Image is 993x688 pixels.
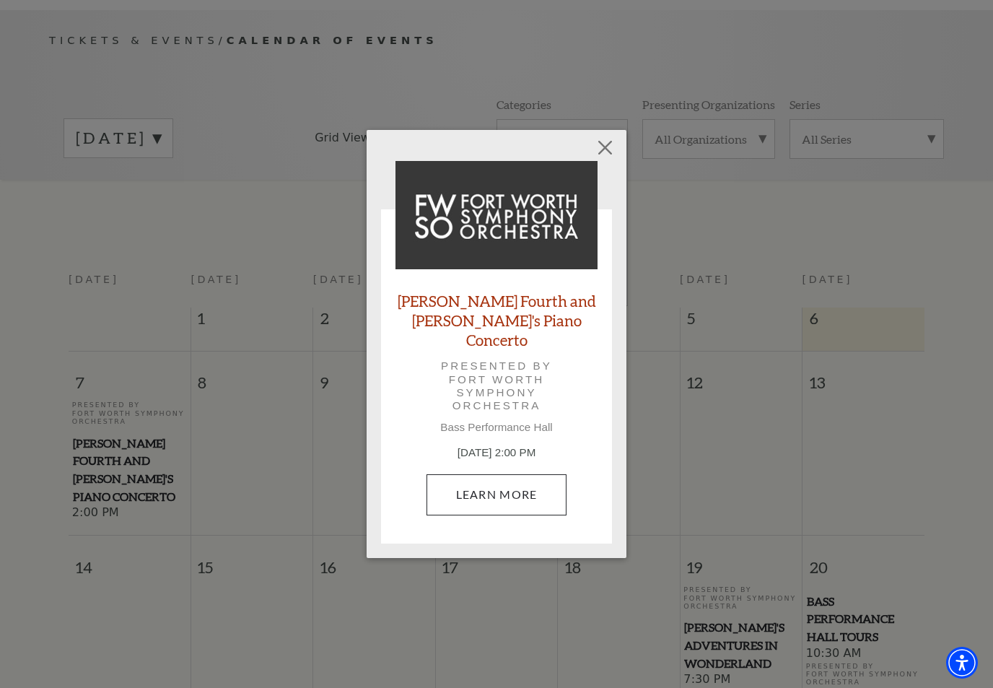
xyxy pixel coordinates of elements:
p: [DATE] 2:00 PM [395,445,598,461]
div: Accessibility Menu [946,647,978,679]
a: [PERSON_NAME] Fourth and [PERSON_NAME]'s Piano Concerto [395,291,598,350]
button: Close [592,134,619,162]
p: Bass Performance Hall [395,421,598,434]
a: September 7, 2:00 PM Learn More [426,474,567,515]
img: Brahms Fourth and Grieg's Piano Concerto [395,161,598,269]
p: Presented by Fort Worth Symphony Orchestra [416,360,577,412]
